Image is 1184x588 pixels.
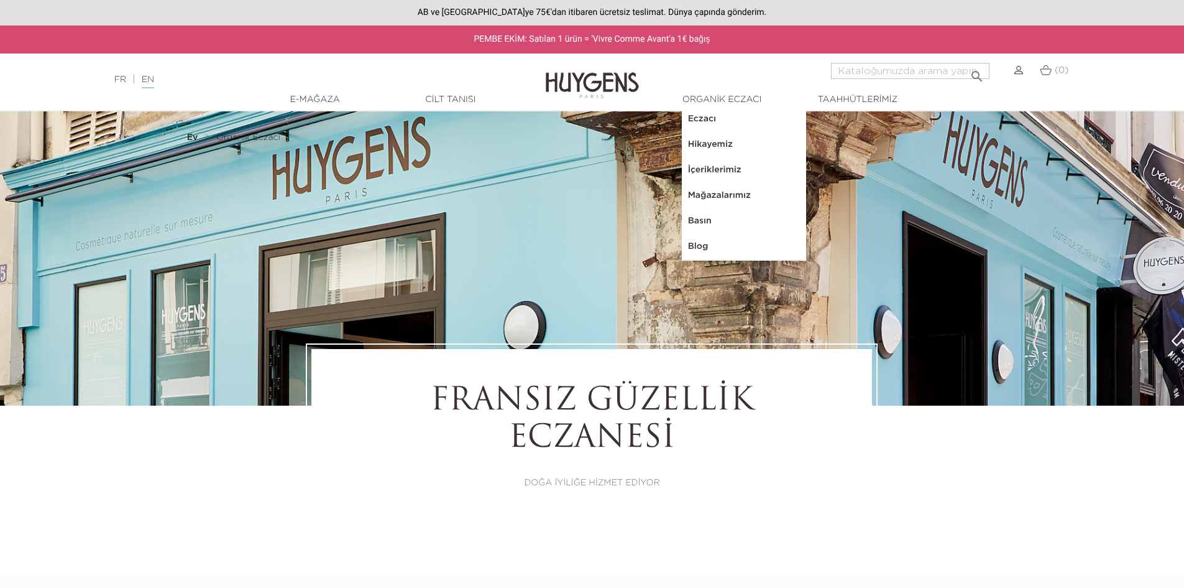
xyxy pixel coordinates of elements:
a: Eczacı [682,106,806,132]
a: Taahhütlerimiz [796,93,920,106]
a: EN [142,75,154,88]
font: (0) [1055,66,1068,75]
font:  [970,69,984,84]
font: AB ve [GEOGRAPHIC_DATA]ye 75€'dan itibaren ücretsiz teslimat. Dünya çapında gönderim. [418,7,767,17]
a: Organik Eczacı [216,133,280,142]
font: Mağazalarımız [688,191,751,200]
a: FR [114,75,126,84]
font: PEMBE EKİM: Satılan 1 ürün = 'Vivre Comme Avant'a 1€ bağış [474,34,710,44]
input: Aramak [831,63,989,79]
font: Organik Eczacı [682,95,761,104]
a: Blog [682,234,806,259]
font: DOĞA İYİLİĞE HİZMET EDİYOR [524,478,659,487]
font: Ev [187,133,198,142]
font: Blog [688,242,709,251]
a: Basın [682,208,806,234]
a: Cilt Tanısı [388,93,513,106]
img: Huygens [546,52,639,100]
a: Organik Eczacı [660,93,784,106]
font: FRANSIZ GÜZELLİK ECZANESİ [431,386,754,455]
font: Cilt Tanısı [425,95,475,104]
a: İçeriklerimiz [682,157,806,183]
font: Hikayemiz [688,140,733,149]
a: E-Mağaza [253,93,377,106]
font: | [132,75,135,85]
font: Basın [688,217,712,225]
font: E-Mağaza [290,95,339,104]
a: Ev [187,133,201,142]
a: Mağazalarımız [682,183,806,208]
a: Hikayemiz [682,132,806,157]
font: Taahhütlerimiz [818,95,898,104]
font: Eczacı [688,114,716,123]
font: EN [142,75,154,84]
button:  [966,59,988,76]
font: Organik Eczacı [216,133,280,142]
font: İçeriklerimiz [688,166,741,174]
